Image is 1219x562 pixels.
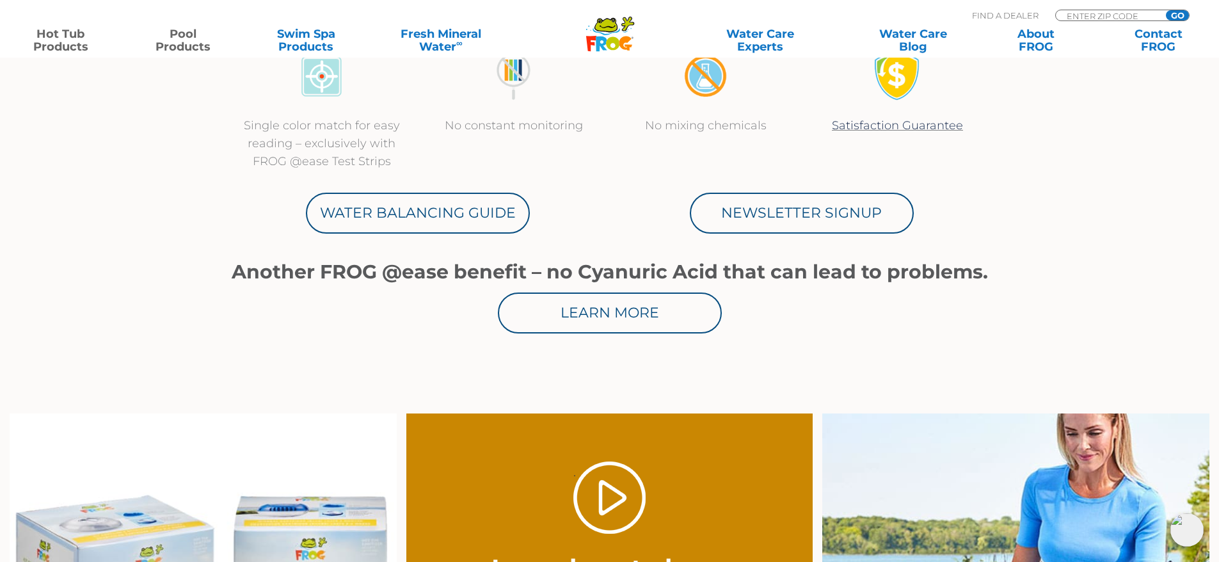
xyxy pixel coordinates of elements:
[1166,10,1189,20] input: GO
[498,293,722,333] a: Learn More
[1170,513,1204,547] img: openIcon
[239,116,405,170] p: Single color match for easy reading – exclusively with FROG @ease Test Strips
[865,28,960,53] a: Water CareBlog
[259,28,354,53] a: Swim SpaProducts
[972,10,1039,21] p: Find A Dealer
[623,116,789,134] p: No mixing chemicals
[226,261,994,283] h1: Another FROG @ease benefit – no Cyanuric Acid that can lead to problems.
[136,28,231,53] a: PoolProducts
[381,28,500,53] a: Fresh MineralWater∞
[1111,28,1206,53] a: ContactFROG
[490,52,538,100] img: no-constant-monitoring1
[298,52,346,100] img: icon-atease-color-match
[13,28,108,53] a: Hot TubProducts
[573,462,646,534] a: Play Video
[306,193,530,234] a: Water Balancing Guide
[681,52,729,100] img: no-mixing1
[988,28,1083,53] a: AboutFROG
[690,193,914,234] a: Newsletter Signup
[1065,10,1152,21] input: Zip Code Form
[456,38,463,48] sup: ∞
[832,118,963,132] a: Satisfaction Guarantee
[431,116,597,134] p: No constant monitoring
[873,52,921,100] img: Satisfaction Guarantee Icon
[683,28,838,53] a: Water CareExperts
